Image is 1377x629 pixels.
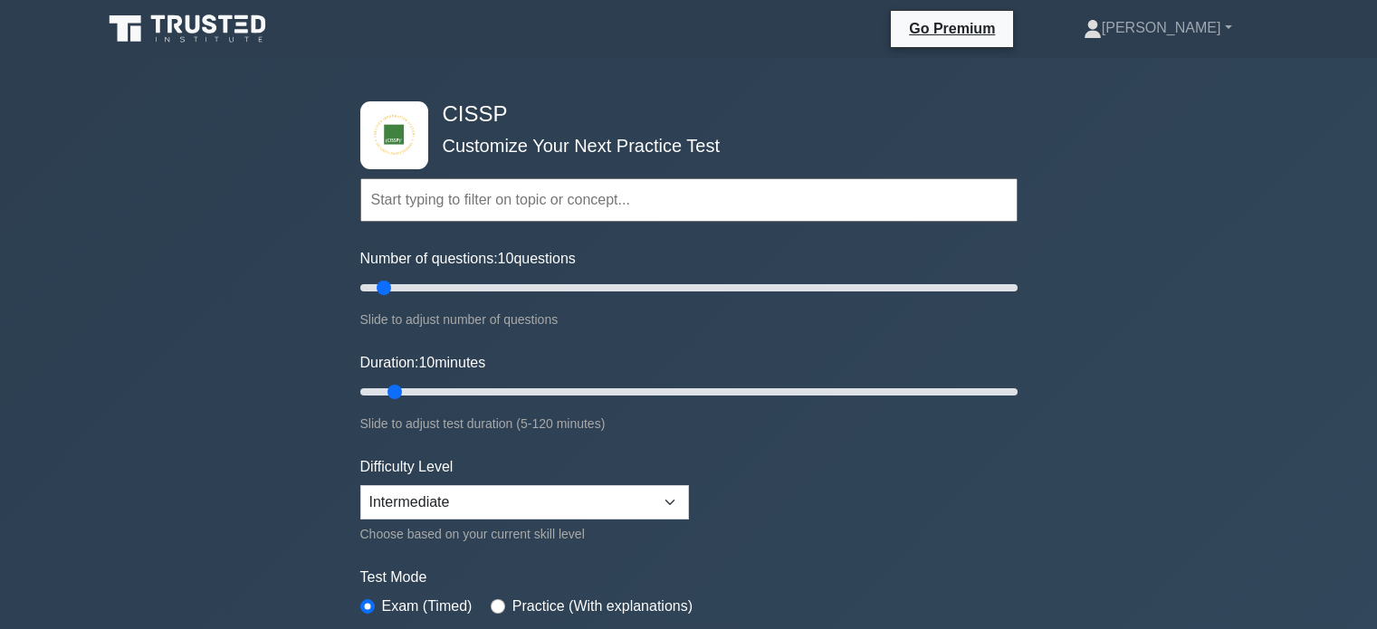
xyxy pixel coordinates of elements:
input: Start typing to filter on topic or concept... [360,178,1018,222]
label: Exam (Timed) [382,596,473,617]
a: Go Premium [898,17,1006,40]
a: [PERSON_NAME] [1040,10,1276,46]
span: 10 [498,251,514,266]
label: Difficulty Level [360,456,454,478]
div: Slide to adjust number of questions [360,309,1018,330]
label: Duration: minutes [360,352,486,374]
label: Practice (With explanations) [512,596,693,617]
span: 10 [418,355,435,370]
h4: CISSP [435,101,929,128]
div: Slide to adjust test duration (5-120 minutes) [360,413,1018,434]
div: Choose based on your current skill level [360,523,689,545]
label: Test Mode [360,567,1018,588]
label: Number of questions: questions [360,248,576,270]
